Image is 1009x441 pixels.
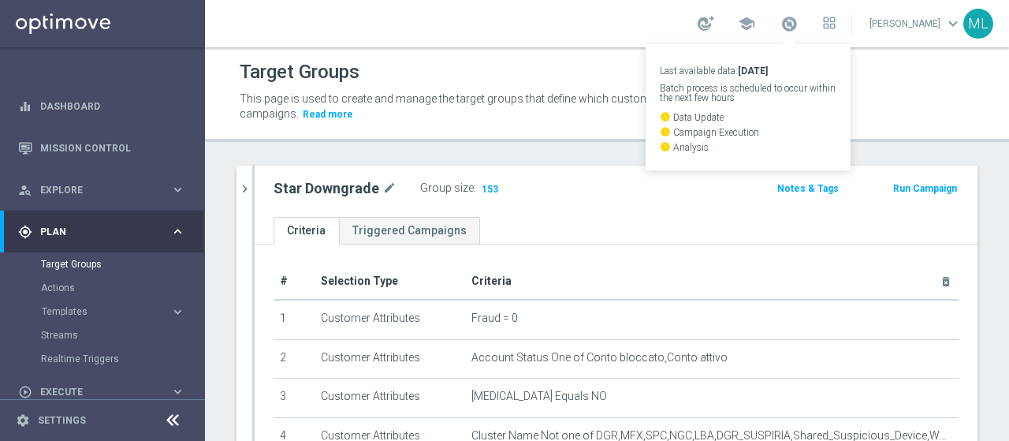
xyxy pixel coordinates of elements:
[16,413,30,428] i: settings
[471,275,512,287] span: Criteria
[660,111,836,122] p: Data Update
[944,15,962,32] span: keyboard_arrow_down
[660,141,836,152] p: Analysis
[18,225,170,239] div: Plan
[274,379,315,418] td: 3
[40,85,185,127] a: Dashboard
[940,275,952,288] i: delete_forever
[660,111,671,122] i: watch_later
[963,9,993,39] div: ML
[18,183,32,197] i: person_search
[170,384,185,399] i: keyboard_arrow_right
[471,390,607,403] span: [MEDICAL_DATA] Equals NO
[42,307,170,316] div: Templates
[18,99,32,114] i: equalizer
[738,15,755,32] span: school
[315,300,465,339] td: Customer Attributes
[240,61,359,84] h1: Target Groups
[301,106,355,123] button: Read more
[315,263,465,300] th: Selection Type
[274,300,315,339] td: 1
[471,312,518,325] span: Fraud = 0
[17,226,186,238] button: gps_fixed Plan keyboard_arrow_right
[382,179,397,198] i: mode_edit
[892,180,959,197] button: Run Campaign
[274,217,339,245] a: Criteria
[660,126,836,137] p: Campaign Execution
[41,282,164,294] a: Actions
[42,307,155,316] span: Templates
[236,166,252,212] button: chevron_right
[41,347,203,371] div: Realtime Triggers
[17,142,186,155] button: Mission Control
[18,385,32,399] i: play_circle_outline
[38,416,86,425] a: Settings
[41,305,186,318] button: Templates keyboard_arrow_right
[18,85,185,127] div: Dashboard
[480,183,500,198] span: 153
[170,305,185,320] i: keyboard_arrow_right
[660,66,836,76] p: Last available data:
[40,127,185,169] a: Mission Control
[40,387,170,397] span: Execute
[17,100,186,113] button: equalizer Dashboard
[18,183,170,197] div: Explore
[660,141,671,152] i: watch_later
[738,65,768,77] strong: [DATE]
[339,217,480,245] a: Triggered Campaigns
[41,329,164,342] a: Streams
[40,227,170,237] span: Plan
[240,92,754,120] span: This page is used to create and manage the target groups that define which customers will receive...
[660,84,836,103] p: Batch process is scheduled to occur within the next few hours
[41,323,203,347] div: Streams
[471,351,728,364] span: Account Status One of Conto bloccato,Conto attivo
[41,276,203,300] div: Actions
[41,300,203,323] div: Templates
[41,252,203,276] div: Target Groups
[274,339,315,379] td: 2
[41,353,164,365] a: Realtime Triggers
[315,339,465,379] td: Customer Attributes
[17,386,186,398] button: play_circle_outline Execute keyboard_arrow_right
[18,225,32,239] i: gps_fixed
[41,258,164,271] a: Target Groups
[660,126,671,137] i: watch_later
[237,181,252,196] i: chevron_right
[170,224,185,239] i: keyboard_arrow_right
[779,12,799,37] a: Last available data:[DATE] Batch process is scheduled to occur within the next few hours watch_la...
[420,181,474,195] label: Group size
[40,185,170,195] span: Explore
[170,182,185,197] i: keyboard_arrow_right
[18,385,170,399] div: Execute
[474,181,476,195] label: :
[776,180,840,197] button: Notes & Tags
[274,179,379,198] h2: Star Downgrade
[315,379,465,418] td: Customer Attributes
[17,184,186,196] button: person_search Explore keyboard_arrow_right
[18,127,185,169] div: Mission Control
[274,263,315,300] th: #
[868,12,963,36] a: [PERSON_NAME]keyboard_arrow_down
